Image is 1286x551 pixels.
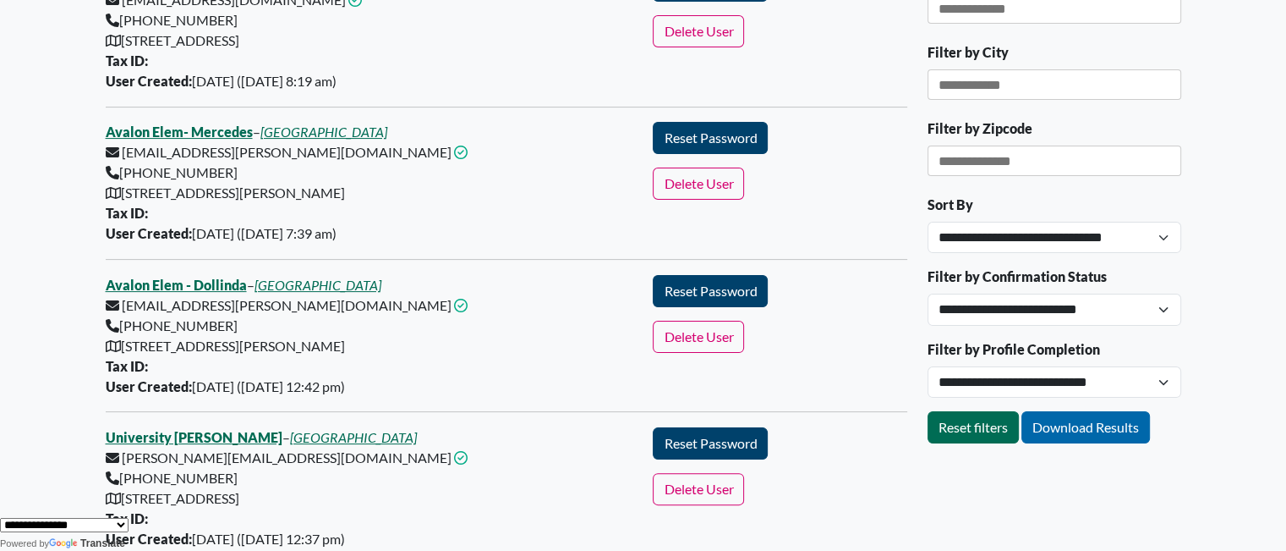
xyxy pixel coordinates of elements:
[1021,411,1150,444] a: Download Results
[653,473,744,505] button: Delete User
[106,225,192,241] b: User Created:
[928,195,973,215] label: Sort By
[106,205,148,221] b: Tax ID:
[49,537,125,549] a: Translate
[49,538,80,550] img: Google Translate
[928,42,1009,63] label: Filter by City
[454,299,468,312] i: This email address is confirmed.
[653,321,744,353] button: Delete User
[106,124,253,140] a: Avalon Elem- Mercedes
[653,427,768,460] button: Reset Password
[106,429,282,445] a: University [PERSON_NAME]
[290,429,417,445] a: [GEOGRAPHIC_DATA]
[928,118,1032,139] label: Filter by Zipcode
[106,277,247,293] a: Avalon Elem - Dollinda
[653,122,768,154] button: Reset Password
[454,146,468,159] i: This email address is confirmed.
[653,275,768,307] button: Reset Password
[96,122,643,244] div: – [EMAIL_ADDRESS][PERSON_NAME][DOMAIN_NAME] [PHONE_NUMBER] [STREET_ADDRESS][PERSON_NAME] [DATE] (...
[106,73,192,89] b: User Created:
[106,510,148,526] b: Tax ID:
[653,15,744,47] button: Delete User
[260,124,387,140] a: [GEOGRAPHIC_DATA]
[928,267,1107,287] label: Filter by Confirmation Status
[96,427,643,549] div: – [PERSON_NAME][EMAIL_ADDRESS][DOMAIN_NAME] [PHONE_NUMBER] [STREET_ADDRESS] [DATE] ([DATE] 12:37 pm)
[106,378,192,394] b: User Created:
[653,168,744,200] button: Delete User
[106,358,148,374] b: Tax ID:
[96,275,643,397] div: – [EMAIL_ADDRESS][PERSON_NAME][DOMAIN_NAME] [PHONE_NUMBER] [STREET_ADDRESS][PERSON_NAME] [DATE] (...
[928,339,1100,360] label: Filter by Profile Completion
[106,52,148,69] b: Tax ID:
[928,411,1019,444] a: Reset filters
[454,451,468,465] i: This email address is confirmed.
[254,277,381,293] a: [GEOGRAPHIC_DATA]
